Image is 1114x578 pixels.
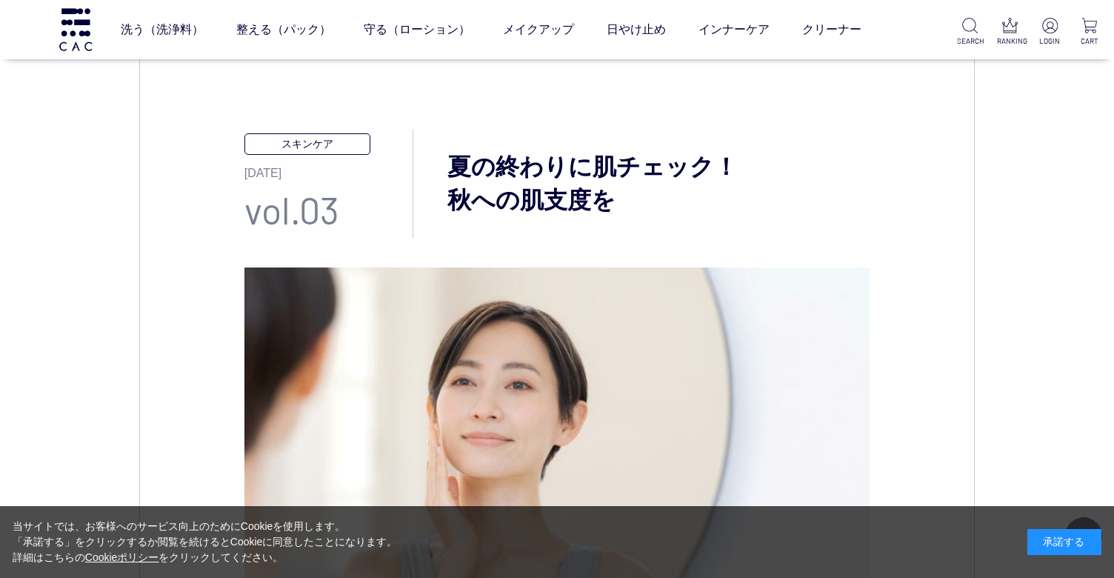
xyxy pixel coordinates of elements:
[957,18,982,47] a: SEARCH
[997,36,1022,47] p: RANKING
[236,9,331,50] a: 整える（パック）
[413,150,870,217] h3: 夏の終わりに肌チェック！ 秋への肌支度を
[244,155,413,182] p: [DATE]
[957,36,982,47] p: SEARCH
[1027,529,1101,555] div: 承諾する
[13,519,398,565] div: 当サイトでは、お客様へのサービス向上のためにCookieを使用します。 「承諾する」をクリックするか閲覧を続けるとCookieに同意したことになります。 詳細はこちらの をクリックしてください。
[1037,36,1062,47] p: LOGIN
[997,18,1022,47] a: RANKING
[698,9,770,50] a: インナーケア
[244,133,370,155] p: スキンケア
[1077,36,1102,47] p: CART
[364,9,470,50] a: 守る（ローション）
[121,9,204,50] a: 洗う（洗浄料）
[1037,18,1062,47] a: LOGIN
[57,8,94,50] img: logo
[1077,18,1102,47] a: CART
[607,9,666,50] a: 日やけ止め
[244,182,413,238] p: vol.03
[85,551,159,563] a: Cookieポリシー
[802,9,861,50] a: クリーナー
[503,9,574,50] a: メイクアップ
